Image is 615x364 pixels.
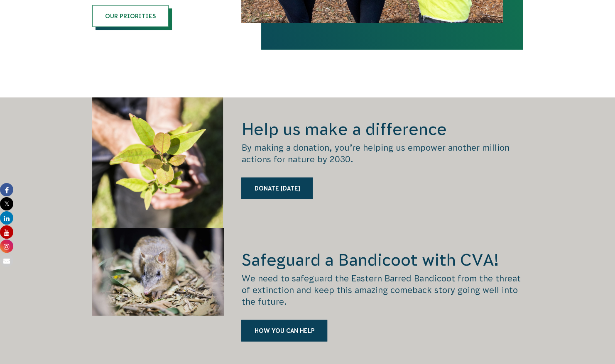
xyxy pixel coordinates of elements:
h2: Safeguard a Bandicoot with CVA! [241,249,523,271]
a: HOW YOU CAN HELP [241,320,327,342]
p: We need to safeguard the Eastern Barred Bandicoot from the threat of extinction and keep this ama... [241,273,523,308]
a: Donate [DATE] [241,178,313,199]
p: By making a donation, you’re helping us empower another million actions for nature by 2030. [241,142,523,165]
a: Our priorities [92,5,169,27]
h2: Help us make a difference [241,118,523,140]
